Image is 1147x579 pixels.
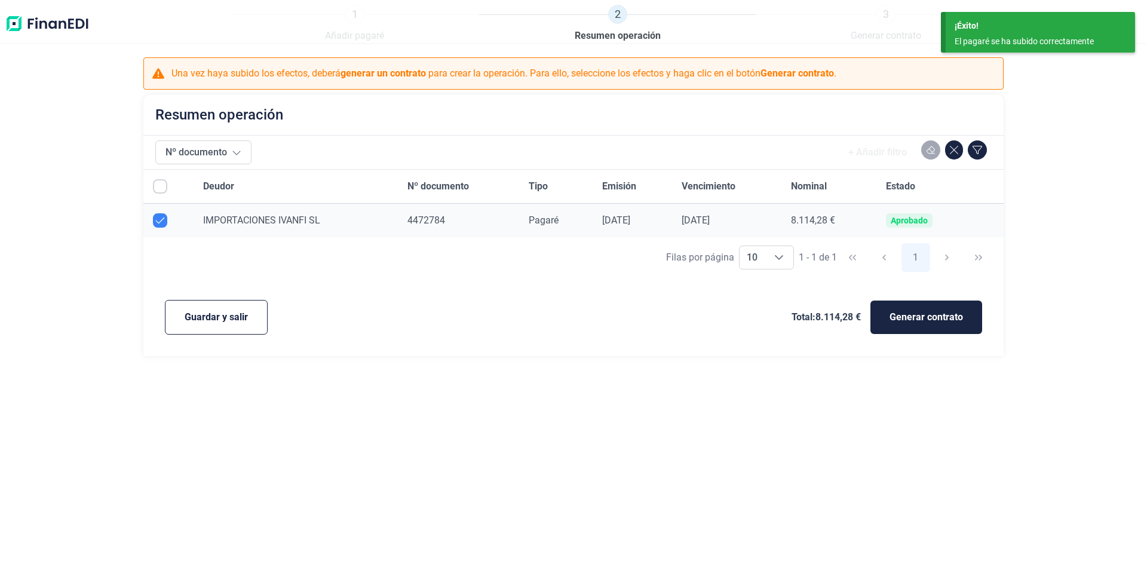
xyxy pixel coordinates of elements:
[891,216,928,225] div: Aprobado
[602,179,636,194] span: Emisión
[153,179,167,194] div: All items unselected
[155,106,283,123] h2: Resumen operación
[870,243,898,272] button: Previous Page
[341,68,426,79] b: generar un contrato
[155,140,252,164] button: Nº documento
[799,253,837,262] span: 1 - 1 de 1
[608,5,627,24] span: 2
[791,215,867,226] div: 8.114,28 €
[955,35,1117,48] div: El pagaré se ha subido correctamente
[901,243,930,272] button: Page 1
[203,179,234,194] span: Deudor
[838,243,867,272] button: First Page
[575,29,661,43] span: Resumen operación
[575,5,661,43] a: 2Resumen operación
[203,215,320,226] span: IMPORTACIONES IVANFI SL
[792,310,861,324] span: Total: 8.114,28 €
[666,250,734,265] div: Filas por página
[890,310,963,324] span: Generar contrato
[964,243,993,272] button: Last Page
[5,5,90,43] img: Logo de aplicación
[682,215,772,226] div: [DATE]
[529,179,548,194] span: Tipo
[165,300,268,335] button: Guardar y salir
[407,179,469,194] span: Nº documento
[602,215,663,226] div: [DATE]
[682,179,735,194] span: Vencimiento
[765,246,793,269] div: Choose
[185,310,248,324] span: Guardar y salir
[529,215,559,226] span: Pagaré
[955,20,1126,32] div: ¡Éxito!
[760,68,834,79] b: Generar contrato
[740,246,765,269] span: 10
[171,66,836,81] p: Una vez haya subido los efectos, deberá para crear la operación. Para ello, seleccione los efecto...
[933,243,961,272] button: Next Page
[870,301,982,334] button: Generar contrato
[791,179,827,194] span: Nominal
[407,215,445,226] span: 4472784
[153,213,167,228] div: Row Unselected null
[886,179,915,194] span: Estado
